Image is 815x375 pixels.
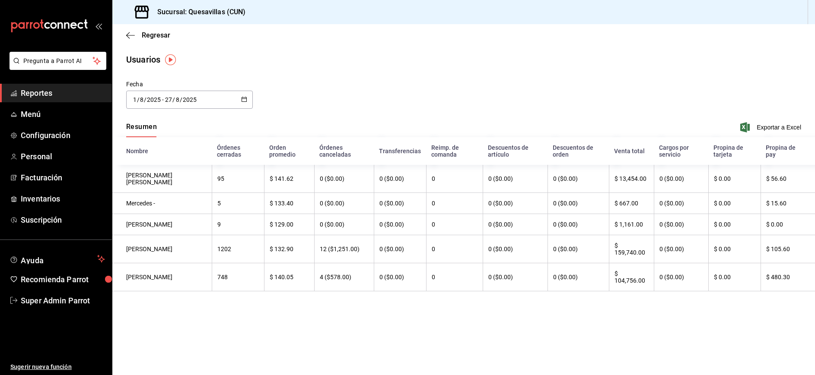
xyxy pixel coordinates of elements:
[548,235,609,263] th: 0 ($0.00)
[426,165,483,193] th: 0
[112,214,212,235] th: [PERSON_NAME]
[6,63,106,72] a: Pregunta a Parrot AI
[264,214,314,235] th: $ 129.00
[146,96,161,103] input: Year
[126,53,160,66] div: Usuarios
[708,214,761,235] th: $ 0.00
[314,235,374,263] th: 12 ($1,251.00)
[133,96,137,103] input: Day
[708,137,761,165] th: Propina de tarjeta
[742,122,801,132] button: Exportar a Excel
[180,96,182,103] span: /
[162,96,164,103] span: -
[126,31,170,39] button: Regresar
[708,193,761,214] th: $ 0.00
[426,137,483,165] th: Reimp. de comanda
[609,263,654,291] th: $ 104,756.00
[314,214,374,235] th: 0 ($0.00)
[165,96,172,103] input: Day
[126,123,157,137] button: Resumen
[21,108,105,120] span: Menú
[609,137,654,165] th: Venta total
[374,235,426,263] th: 0 ($0.00)
[112,137,212,165] th: Nombre
[708,165,761,193] th: $ 0.00
[483,214,548,235] th: 0 ($0.00)
[548,193,609,214] th: 0 ($0.00)
[212,235,264,263] th: 1202
[182,96,197,103] input: Year
[21,87,105,99] span: Reportes
[708,263,761,291] th: $ 0.00
[548,137,609,165] th: Descuentos de orden
[21,254,94,264] span: Ayuda
[21,151,105,162] span: Personal
[21,274,105,285] span: Recomienda Parrot
[483,137,548,165] th: Descuentos de artículo
[21,295,105,306] span: Super Admin Parrot
[426,235,483,263] th: 0
[112,165,212,193] th: [PERSON_NAME] [PERSON_NAME]
[314,137,374,165] th: Órdenes canceladas
[374,214,426,235] th: 0 ($0.00)
[374,263,426,291] th: 0 ($0.00)
[23,57,93,66] span: Pregunta a Parrot AI
[314,193,374,214] th: 0 ($0.00)
[483,193,548,214] th: 0 ($0.00)
[609,214,654,235] th: $ 1,161.00
[548,263,609,291] th: 0 ($0.00)
[21,129,105,141] span: Configuración
[144,96,146,103] span: /
[10,362,105,372] span: Sugerir nueva función
[426,263,483,291] th: 0
[21,214,105,226] span: Suscripción
[126,80,253,89] div: Fecha
[654,235,708,263] th: 0 ($0.00)
[212,214,264,235] th: 9
[212,263,264,291] th: 748
[548,214,609,235] th: 0 ($0.00)
[212,193,264,214] th: 5
[112,193,212,214] th: Mercedes -
[314,263,374,291] th: 4 ($578.00)
[21,193,105,205] span: Inventarios
[150,7,246,17] h3: Sucursal: Quesavillas (CUN)
[126,123,157,137] div: navigation tabs
[654,263,708,291] th: 0 ($0.00)
[172,96,175,103] span: /
[654,214,708,235] th: 0 ($0.00)
[483,165,548,193] th: 0 ($0.00)
[609,193,654,214] th: $ 667.00
[175,96,180,103] input: Month
[609,235,654,263] th: $ 159,740.00
[426,193,483,214] th: 0
[264,193,314,214] th: $ 133.40
[112,263,212,291] th: [PERSON_NAME]
[483,263,548,291] th: 0 ($0.00)
[212,137,264,165] th: Órdenes cerradas
[137,96,140,103] span: /
[264,137,314,165] th: Orden promedio
[140,96,144,103] input: Month
[374,165,426,193] th: 0 ($0.00)
[548,165,609,193] th: 0 ($0.00)
[708,235,761,263] th: $ 0.00
[654,193,708,214] th: 0 ($0.00)
[374,193,426,214] th: 0 ($0.00)
[21,172,105,183] span: Facturación
[212,165,264,193] th: 95
[112,235,212,263] th: [PERSON_NAME]
[374,137,426,165] th: Transferencias
[314,165,374,193] th: 0 ($0.00)
[264,165,314,193] th: $ 141.62
[654,137,708,165] th: Cargos por servicio
[95,22,102,29] button: open_drawer_menu
[165,54,176,65] img: Tooltip marker
[264,235,314,263] th: $ 132.90
[426,214,483,235] th: 0
[609,165,654,193] th: $ 13,454.00
[10,52,106,70] button: Pregunta a Parrot AI
[264,263,314,291] th: $ 140.05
